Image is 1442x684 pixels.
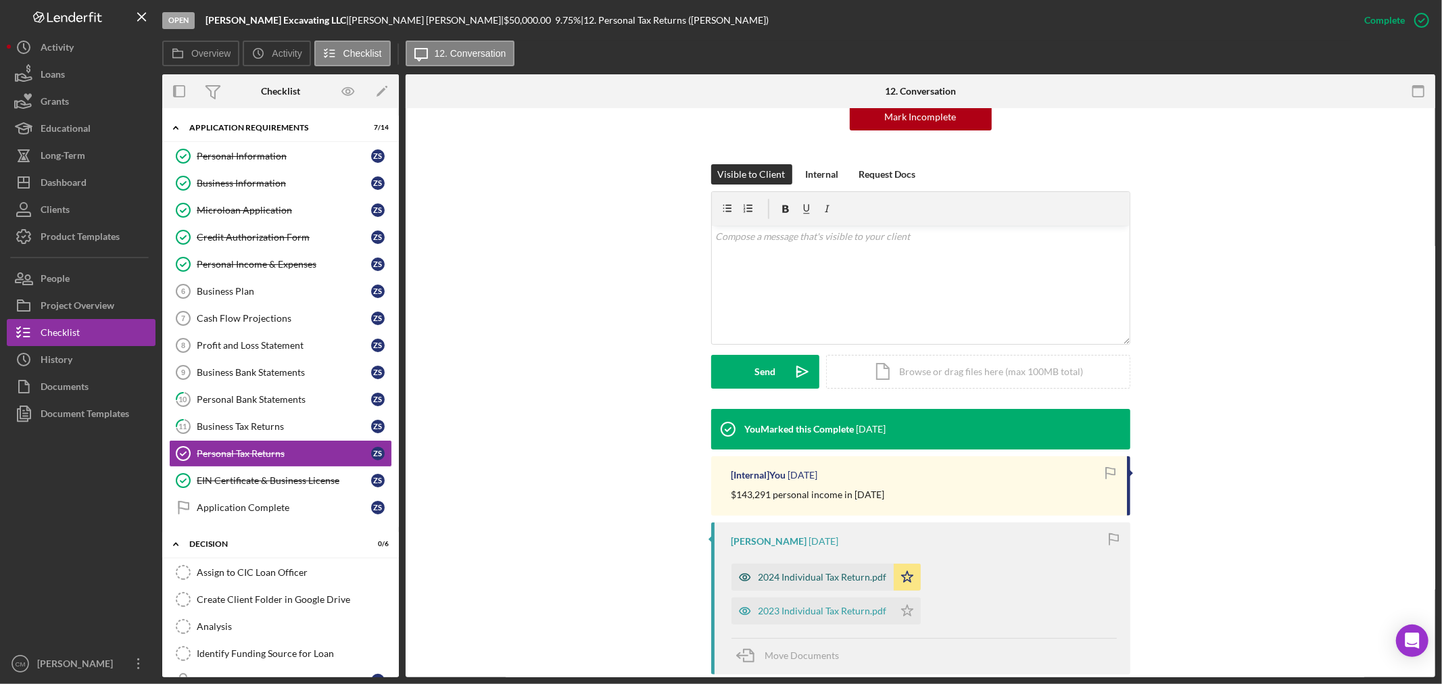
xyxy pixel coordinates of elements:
[261,86,300,97] div: Checklist
[169,613,392,640] a: Analysis
[41,223,120,253] div: Product Templates
[765,650,840,661] span: Move Documents
[7,265,155,292] button: People
[371,501,385,514] div: Z S
[189,124,355,132] div: APPLICATION REQUIREMENTS
[7,292,155,319] button: Project Overview
[41,34,74,64] div: Activity
[364,540,389,548] div: 0 / 6
[169,170,392,197] a: Business InformationZS
[711,355,819,389] button: Send
[857,424,886,435] time: 2025-07-29 15:06
[581,15,769,26] div: | 12. Personal Tax Returns ([PERSON_NAME])
[41,346,72,376] div: History
[206,14,346,26] b: [PERSON_NAME] Excavating LLC
[169,440,392,467] a: Personal Tax ReturnsZS
[799,164,846,185] button: Internal
[7,34,155,61] button: Activity
[169,278,392,305] a: 6Business PlanZS
[731,536,807,547] div: [PERSON_NAME]
[41,169,87,199] div: Dashboard
[7,346,155,373] button: History
[371,203,385,217] div: Z S
[7,319,155,346] a: Checklist
[197,178,371,189] div: Business Information
[197,475,371,486] div: EIN Certificate & Business License
[371,366,385,379] div: Z S
[181,341,185,349] tspan: 8
[169,640,392,667] a: Identify Funding Source for Loan
[7,223,155,250] button: Product Templates
[179,395,188,404] tspan: 10
[364,124,389,132] div: 7 / 14
[197,594,391,605] div: Create Client Folder in Google Drive
[7,142,155,169] button: Long-Term
[759,572,887,583] div: 2024 Individual Tax Return.pdf
[197,286,371,297] div: Business Plan
[181,368,185,376] tspan: 9
[162,41,239,66] button: Overview
[181,314,185,322] tspan: 7
[197,205,371,216] div: Microloan Application
[371,285,385,298] div: Z S
[718,164,786,185] div: Visible to Client
[169,197,392,224] a: Microloan ApplicationZS
[197,448,371,459] div: Personal Tax Returns
[41,88,69,118] div: Grants
[197,367,371,378] div: Business Bank Statements
[711,164,792,185] button: Visible to Client
[731,597,921,625] button: 2023 Individual Tax Return.pdf
[371,420,385,433] div: Z S
[504,15,555,26] div: $50,000.00
[371,339,385,352] div: Z S
[7,88,155,115] button: Grants
[169,359,392,386] a: 9Business Bank StatementsZS
[197,621,391,632] div: Analysis
[197,648,391,659] div: Identify Funding Source for Loan
[189,540,355,548] div: Decision
[272,48,302,59] label: Activity
[197,151,371,162] div: Personal Information
[197,340,371,351] div: Profit and Loss Statement
[555,15,581,26] div: 9.75 %
[41,373,89,404] div: Documents
[162,12,195,29] div: Open
[852,164,923,185] button: Request Docs
[41,196,70,226] div: Clients
[41,142,85,172] div: Long-Term
[371,258,385,271] div: Z S
[371,447,385,460] div: Z S
[169,251,392,278] a: Personal Income & ExpensesZS
[7,196,155,223] a: Clients
[7,61,155,88] button: Loans
[169,386,392,413] a: 10Personal Bank StatementsZS
[169,413,392,440] a: 11Business Tax ReturnsZS
[759,606,887,616] div: 2023 Individual Tax Return.pdf
[314,41,391,66] button: Checklist
[16,660,26,668] text: CM
[1351,7,1435,34] button: Complete
[243,41,310,66] button: Activity
[731,564,921,591] button: 2024 Individual Tax Return.pdf
[41,265,70,295] div: People
[7,169,155,196] button: Dashboard
[181,287,185,295] tspan: 6
[206,15,349,26] div: |
[197,259,371,270] div: Personal Income & Expenses
[169,494,392,521] a: Application CompleteZS
[7,400,155,427] button: Document Templates
[7,650,155,677] button: CM[PERSON_NAME]
[41,319,80,349] div: Checklist
[435,48,506,59] label: 12. Conversation
[406,41,515,66] button: 12. Conversation
[197,567,391,578] div: Assign to CIC Loan Officer
[7,115,155,142] button: Educational
[371,393,385,406] div: Z S
[349,15,504,26] div: [PERSON_NAME] [PERSON_NAME] |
